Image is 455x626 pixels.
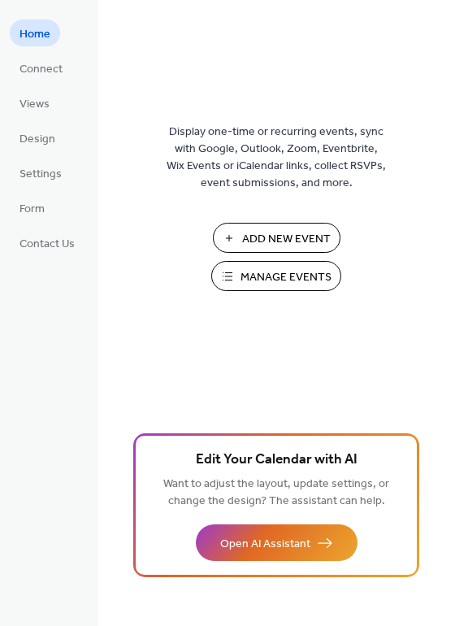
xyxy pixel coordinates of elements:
span: Add New Event [242,231,331,248]
a: Contact Us [10,229,84,256]
span: Contact Us [19,236,75,253]
span: Settings [19,166,62,183]
button: Manage Events [211,261,341,291]
span: Edit Your Calendar with AI [196,449,357,472]
span: Design [19,131,55,148]
span: Home [19,26,50,43]
span: Open AI Assistant [220,536,310,553]
a: Settings [10,159,71,186]
span: Want to adjust the layout, update settings, or change the design? The assistant can help. [163,473,389,512]
span: Form [19,201,45,218]
span: Connect [19,61,63,78]
button: Add New Event [213,223,340,253]
span: Manage Events [240,269,331,286]
a: Design [10,124,65,151]
a: Views [10,89,59,116]
a: Home [10,20,60,46]
span: Display one-time or recurring events, sync with Google, Outlook, Zoom, Eventbrite, Wix Events or ... [167,124,386,192]
button: Open AI Assistant [196,524,357,561]
span: Views [19,96,50,113]
a: Form [10,194,54,221]
a: Connect [10,54,72,81]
